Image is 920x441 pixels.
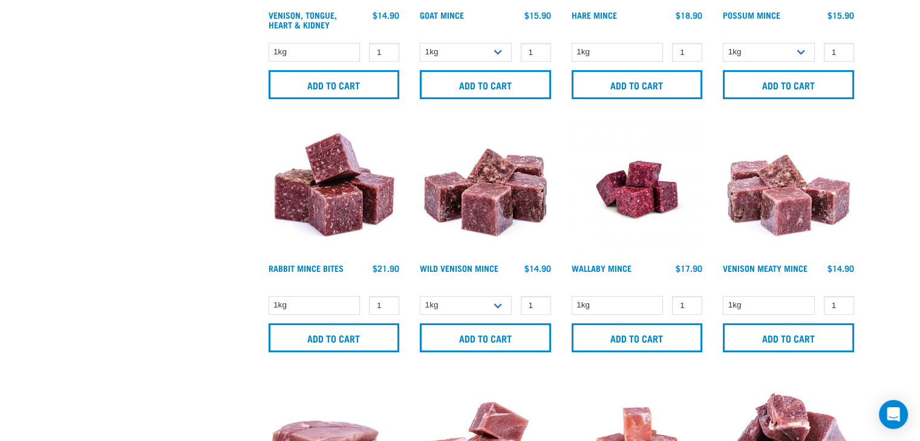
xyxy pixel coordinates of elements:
[676,10,702,20] div: $18.90
[676,263,702,273] div: $17.90
[824,43,854,62] input: 1
[824,296,854,315] input: 1
[420,323,551,352] input: Add to cart
[572,70,703,99] input: Add to cart
[723,13,780,17] a: Possum Mince
[269,323,400,352] input: Add to cart
[269,266,344,270] a: Rabbit Mince Bites
[723,266,807,270] a: Venison Meaty Mince
[827,263,854,273] div: $14.90
[373,263,399,273] div: $21.90
[572,13,617,17] a: Hare Mince
[672,296,702,315] input: 1
[521,43,551,62] input: 1
[723,70,854,99] input: Add to cart
[269,70,400,99] input: Add to cart
[369,43,399,62] input: 1
[420,266,498,270] a: Wild Venison Mince
[572,323,703,352] input: Add to cart
[417,121,554,258] img: Pile Of Cubed Wild Venison Mince For Pets
[827,10,854,20] div: $15.90
[723,323,854,352] input: Add to cart
[569,121,706,258] img: Wallaby Mince 1675
[879,400,908,429] div: Open Intercom Messenger
[269,13,337,27] a: Venison, Tongue, Heart & Kidney
[524,263,551,273] div: $14.90
[572,266,631,270] a: Wallaby Mince
[672,43,702,62] input: 1
[420,70,551,99] input: Add to cart
[720,121,857,258] img: 1117 Venison Meat Mince 01
[373,10,399,20] div: $14.90
[521,296,551,315] input: 1
[266,121,403,258] img: Whole Minced Rabbit Cubes 01
[369,296,399,315] input: 1
[420,13,464,17] a: Goat Mince
[524,10,551,20] div: $15.90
